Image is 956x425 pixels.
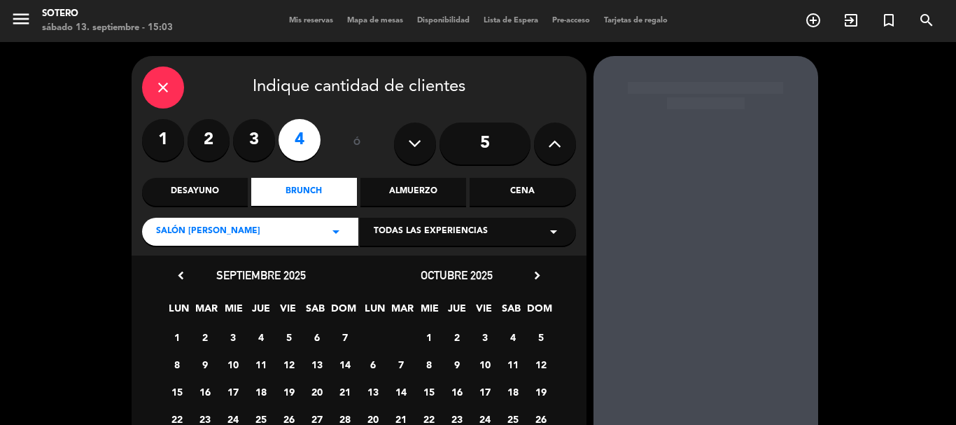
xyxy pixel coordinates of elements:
span: MAR [195,300,218,323]
span: 20 [305,380,328,403]
span: 7 [333,326,356,349]
span: 6 [361,353,384,376]
span: 9 [193,353,216,376]
span: 2 [193,326,216,349]
span: Lista de Espera [477,17,545,25]
i: close [155,79,171,96]
span: 3 [221,326,244,349]
span: 10 [473,353,496,376]
span: DOM [331,300,354,323]
i: turned_in_not [880,12,897,29]
span: 16 [193,380,216,403]
span: DOM [527,300,550,323]
span: Todas las experiencias [374,225,488,239]
span: LUN [167,300,190,323]
span: 21 [333,380,356,403]
span: septiembre 2025 [216,268,306,282]
span: Mapa de mesas [340,17,410,25]
span: 8 [417,353,440,376]
span: Salón [PERSON_NAME] [156,225,260,239]
i: arrow_drop_down [545,223,562,240]
span: octubre 2025 [421,268,493,282]
span: 9 [445,353,468,376]
span: 18 [501,380,524,403]
span: 5 [277,326,300,349]
span: 4 [249,326,272,349]
i: add_circle_outline [805,12,822,29]
div: Indique cantidad de clientes [142,67,576,109]
i: menu [10,8,31,29]
span: LUN [363,300,386,323]
span: Disponibilidad [410,17,477,25]
span: 3 [473,326,496,349]
span: 13 [305,353,328,376]
span: 6 [305,326,328,349]
span: 15 [417,380,440,403]
span: 12 [529,353,552,376]
span: 2 [445,326,468,349]
span: 19 [529,380,552,403]
label: 2 [188,119,230,161]
span: 11 [249,353,272,376]
span: MAR [391,300,414,323]
label: 4 [279,119,321,161]
div: Sotero [42,7,173,21]
div: Cena [470,178,575,206]
span: 10 [221,353,244,376]
span: 11 [501,353,524,376]
span: VIE [472,300,495,323]
span: 1 [417,326,440,349]
span: 17 [221,380,244,403]
i: arrow_drop_down [328,223,344,240]
span: 18 [249,380,272,403]
span: 5 [529,326,552,349]
span: MIE [418,300,441,323]
span: JUE [445,300,468,323]
span: 14 [333,353,356,376]
div: ó [335,119,380,168]
span: 16 [445,380,468,403]
label: 1 [142,119,184,161]
span: 15 [165,380,188,403]
span: Tarjetas de regalo [597,17,675,25]
span: 7 [389,353,412,376]
span: 13 [361,380,384,403]
span: VIE [276,300,300,323]
div: sábado 13. septiembre - 15:03 [42,21,173,35]
span: 19 [277,380,300,403]
span: 4 [501,326,524,349]
div: Almuerzo [360,178,466,206]
span: SAB [304,300,327,323]
i: exit_to_app [843,12,859,29]
span: 1 [165,326,188,349]
span: MIE [222,300,245,323]
i: chevron_right [530,268,544,283]
span: 12 [277,353,300,376]
span: 8 [165,353,188,376]
span: JUE [249,300,272,323]
i: search [918,12,935,29]
span: SAB [500,300,523,323]
button: menu [10,8,31,34]
span: 14 [389,380,412,403]
span: Pre-acceso [545,17,597,25]
i: chevron_left [174,268,188,283]
label: 3 [233,119,275,161]
span: 17 [473,380,496,403]
div: Brunch [251,178,357,206]
span: Mis reservas [282,17,340,25]
div: Desayuno [142,178,248,206]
